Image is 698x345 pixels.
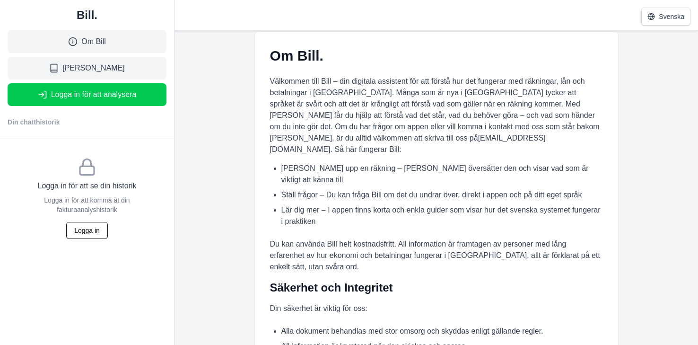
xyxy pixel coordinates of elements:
[270,239,603,273] p: Du kan använda Bill helt kostnadsfritt. All information är framtagen av personer med lång erfaren...
[270,47,603,64] h1: Om Bill.
[281,189,603,201] li: Ställ frågor – Du kan fråga Bill om det du undrar över, direkt i appen och på ditt eget språk
[8,8,166,23] a: Bill.
[62,62,125,74] span: [PERSON_NAME]
[641,8,690,26] button: Svenska
[8,30,166,53] a: Om Bill
[81,36,106,47] span: Om Bill
[8,83,166,106] button: Logga in för att analysera
[19,195,155,214] p: Logga in för att komma åt din fakturaanalyshistorik
[8,117,60,127] h2: Din chatthistorik
[19,180,155,192] h3: Logga in för att se din historik
[8,57,166,80] a: [PERSON_NAME]
[270,280,603,295] h2: Säkerhet och Integritet
[281,163,603,186] li: [PERSON_NAME] upp en räkning – [PERSON_NAME] översätter den och visar vad som är viktigt att känn...
[270,76,603,155] p: Välkommen till Bill – din digitala assistent för att förstå hur det fungerar med räkningar, lån o...
[66,226,108,234] a: Logga in
[281,204,603,227] li: Lär dig mer – I appen finns korta och enkla guider som visar hur det svenska systemet fungerar i ...
[281,326,603,337] li: Alla dokument behandlas med stor omsorg och skyddas enligt gällande regler.
[66,222,108,239] button: Logga in
[51,89,137,100] span: Logga in för att analysera
[270,303,603,314] p: Din säkerhet är viktig för oss:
